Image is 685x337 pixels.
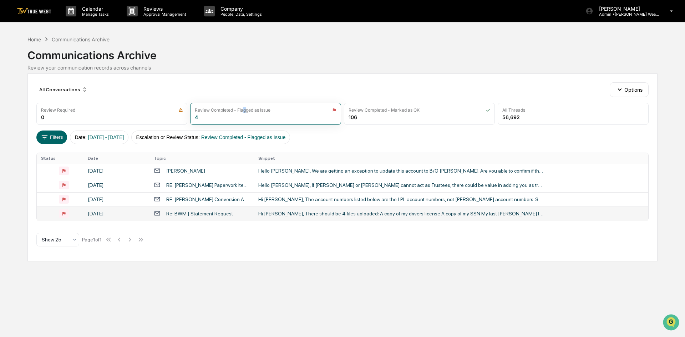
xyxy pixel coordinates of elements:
[36,84,90,95] div: All Conversations
[166,182,250,188] div: RE: [PERSON_NAME] Paperwork Items
[83,153,149,164] th: Date
[195,107,270,113] div: Review Completed - Flagged as Issue
[4,87,49,100] a: 🖐️Preclearance
[88,168,145,174] div: [DATE]
[49,87,91,100] a: 🗄️Attestations
[131,131,290,144] button: Escalation or Review Status:Review Completed - Flagged as Issue
[7,55,20,67] img: 1746055101610-c473b297-6a78-478c-a979-82029cc54cd1
[59,90,88,97] span: Attestations
[593,6,660,12] p: [PERSON_NAME]
[4,101,48,113] a: 🔎Data Lookup
[215,6,265,12] p: Company
[82,237,102,242] div: Page 1 of 1
[7,15,130,26] p: How can we help?
[258,211,544,216] div: Hi [PERSON_NAME], There should be 4 files uploaded: A copy of my drivers license A copy of my SSN...
[166,196,250,202] div: RE: [PERSON_NAME] Conversion Accounts - Should be other accounts?
[76,12,112,17] p: Manage Tasks
[138,12,190,17] p: Approval Management
[36,131,67,144] button: Filters
[27,36,41,42] div: Home
[502,114,520,120] div: 56,692
[14,103,45,111] span: Data Lookup
[502,107,525,113] div: All Threads
[88,196,145,202] div: [DATE]
[195,114,198,120] div: 4
[41,114,44,120] div: 0
[88,182,145,188] div: [DATE]
[52,36,110,42] div: Communications Archive
[17,8,51,15] img: logo
[349,114,357,120] div: 106
[258,196,544,202] div: Hi [PERSON_NAME], The account numbers listed below are the LPL account numbers, not [PERSON_NAME]...
[7,91,13,96] div: 🖐️
[70,131,128,144] button: Date:[DATE] - [DATE]
[166,168,205,174] div: [PERSON_NAME]
[138,6,190,12] p: Reviews
[201,134,286,140] span: Review Completed - Flagged as Issue
[88,134,124,140] span: [DATE] - [DATE]
[258,168,544,174] div: Hello [PERSON_NAME], We are getting an exception to update this account to B/O [PERSON_NAME]. Are...
[41,107,75,113] div: Review Required
[88,211,145,216] div: [DATE]
[52,91,57,96] div: 🗄️
[215,12,265,17] p: People, Data, Settings
[149,153,254,164] th: Topic
[37,153,83,164] th: Status
[486,108,490,112] img: icon
[258,182,544,188] div: Hello [PERSON_NAME], If [PERSON_NAME] or [PERSON_NAME] cannot act as Trustees, there could be val...
[76,6,112,12] p: Calendar
[24,55,117,62] div: Start new chat
[27,43,658,62] div: Communications Archive
[662,313,681,333] iframe: Open customer support
[166,211,233,216] div: Re: BWM | Statement Request
[50,121,86,126] a: Powered byPylon
[593,12,660,17] p: Admin • [PERSON_NAME] Wealth Management
[7,104,13,110] div: 🔎
[610,82,649,97] button: Options
[121,57,130,65] button: Start new chat
[178,108,183,112] img: icon
[24,62,90,67] div: We're available if you need us!
[27,65,658,71] div: Review your communication records across channels
[254,153,648,164] th: Snippet
[349,107,420,113] div: Review Completed - Marked as OK
[14,90,46,97] span: Preclearance
[71,121,86,126] span: Pylon
[332,108,336,112] img: icon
